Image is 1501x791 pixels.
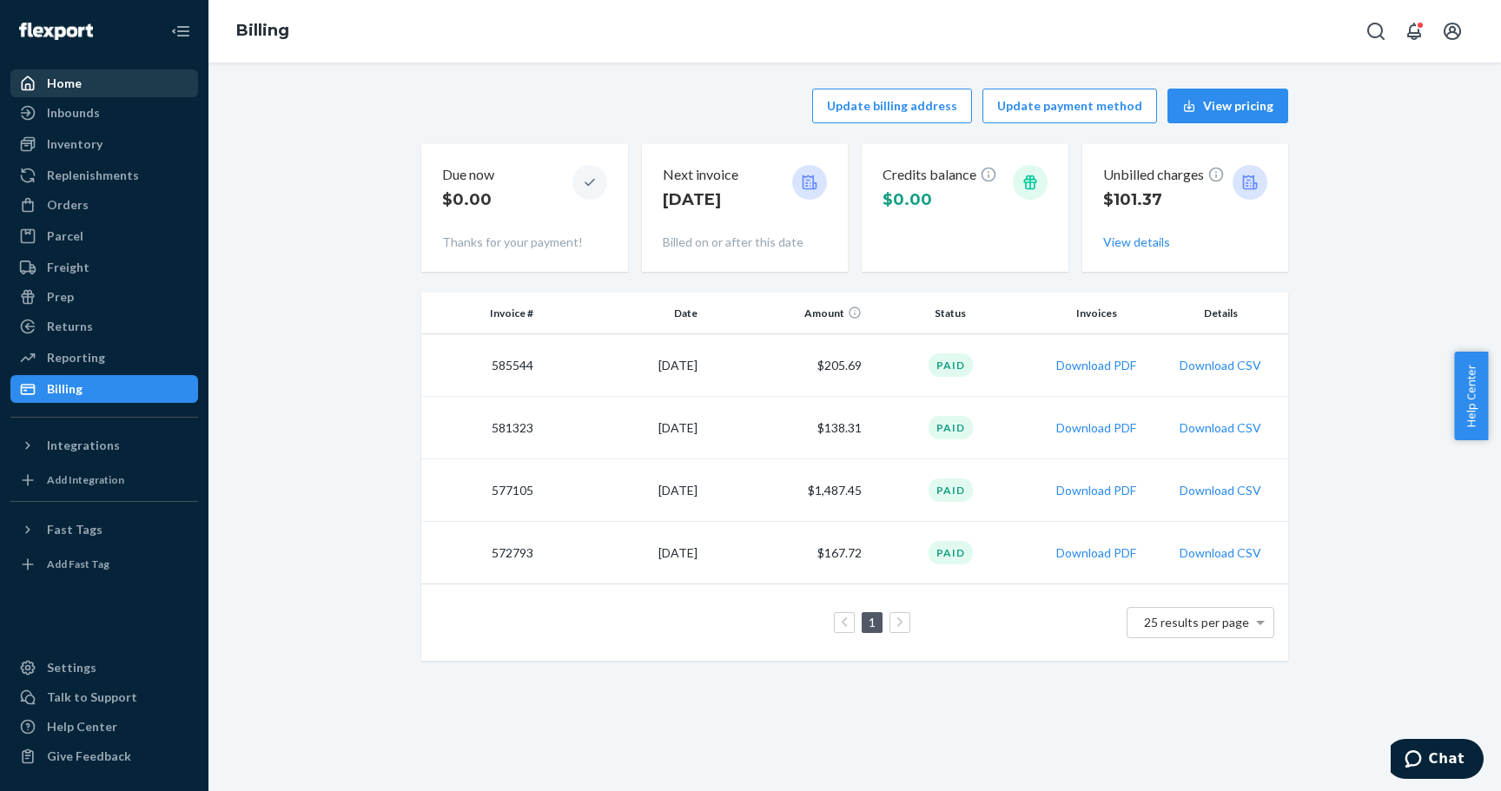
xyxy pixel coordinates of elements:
[47,75,82,92] div: Home
[10,130,198,158] a: Inventory
[1144,615,1249,630] span: 25 results per page
[421,334,540,397] td: 585544
[442,234,607,251] p: Thanks for your payment!
[10,683,198,711] button: Talk to Support
[929,541,973,564] div: Paid
[1033,293,1160,334] th: Invoices
[1056,357,1136,374] button: Download PDF
[540,293,704,334] th: Date
[47,135,102,153] div: Inventory
[1160,293,1288,334] th: Details
[10,713,198,741] a: Help Center
[10,161,198,189] a: Replenishments
[10,466,198,494] a: Add Integration
[869,293,1033,334] th: Status
[10,254,198,281] a: Freight
[47,380,83,398] div: Billing
[704,293,869,334] th: Amount
[865,615,879,630] a: Page 1 is your current page
[10,654,198,682] a: Settings
[421,522,540,584] td: 572793
[1391,739,1484,782] iframe: Opens a widget where you can chat to one of our agents
[47,318,93,335] div: Returns
[19,23,93,40] img: Flexport logo
[47,521,102,538] div: Fast Tags
[1167,89,1288,123] button: View pricing
[163,14,198,49] button: Close Navigation
[10,222,198,250] a: Parcel
[10,283,198,311] a: Prep
[982,89,1157,123] button: Update payment method
[47,259,89,276] div: Freight
[1056,544,1136,562] button: Download PDF
[540,522,704,584] td: [DATE]
[704,334,869,397] td: $205.69
[540,459,704,522] td: [DATE]
[10,375,198,403] a: Billing
[1056,482,1136,499] button: Download PDF
[1180,482,1261,499] button: Download CSV
[10,69,198,97] a: Home
[1180,419,1261,437] button: Download CSV
[540,334,704,397] td: [DATE]
[1359,14,1393,49] button: Open Search Box
[10,344,198,372] a: Reporting
[1103,234,1170,251] button: View details
[704,522,869,584] td: $167.72
[47,659,96,676] div: Settings
[663,165,738,185] p: Next invoice
[236,21,289,40] a: Billing
[47,557,109,571] div: Add Fast Tag
[1180,544,1261,562] button: Download CSV
[1180,357,1261,374] button: Download CSV
[10,516,198,544] button: Fast Tags
[540,397,704,459] td: [DATE]
[10,99,198,127] a: Inbounds
[10,742,198,770] button: Give Feedback
[421,397,540,459] td: 581323
[1454,352,1488,440] button: Help Center
[812,89,972,123] button: Update billing address
[10,550,198,578] a: Add Fast Tag
[704,459,869,522] td: $1,487.45
[222,6,303,56] ol: breadcrumbs
[47,167,139,184] div: Replenishments
[1435,14,1470,49] button: Open account menu
[1397,14,1432,49] button: Open notifications
[421,459,540,522] td: 577105
[929,353,973,377] div: Paid
[929,478,973,502] div: Paid
[1103,165,1225,185] p: Unbilled charges
[10,191,198,219] a: Orders
[704,397,869,459] td: $138.31
[442,188,494,211] p: $0.00
[10,432,198,459] button: Integrations
[47,227,83,245] div: Parcel
[47,104,100,122] div: Inbounds
[442,165,494,185] p: Due now
[47,689,137,706] div: Talk to Support
[47,288,74,306] div: Prep
[883,190,932,209] span: $0.00
[421,293,540,334] th: Invoice #
[663,234,828,251] p: Billed on or after this date
[47,748,131,765] div: Give Feedback
[47,472,124,487] div: Add Integration
[883,165,997,185] p: Credits balance
[10,313,198,340] a: Returns
[47,349,105,366] div: Reporting
[663,188,738,211] p: [DATE]
[47,718,117,735] div: Help Center
[1056,419,1136,437] button: Download PDF
[929,416,973,439] div: Paid
[47,437,120,454] div: Integrations
[47,196,89,214] div: Orders
[1103,188,1225,211] p: $101.37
